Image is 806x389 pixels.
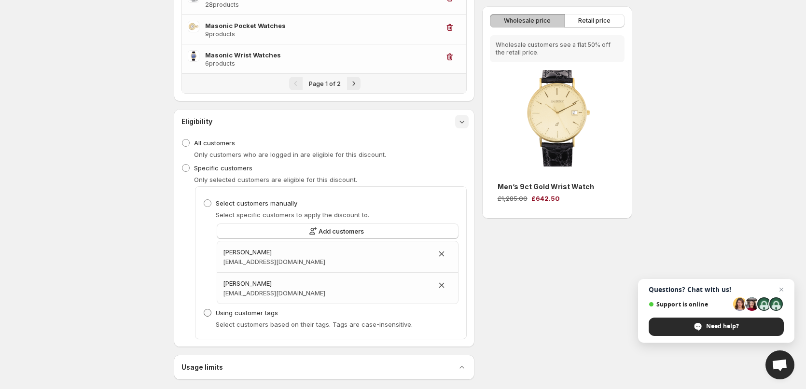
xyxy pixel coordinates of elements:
[309,80,341,87] span: Page 1 of 2
[181,117,212,126] h3: Eligibility
[223,247,431,257] h3: [PERSON_NAME]
[490,70,625,167] img: Men’s 9ct Gold Wrist Watch
[216,199,297,207] span: Select customers manually
[194,176,357,183] span: Only selected customers are eligible for this discount.
[564,14,625,28] button: Retail price
[504,17,551,25] span: Wholesale price
[223,278,431,288] h3: [PERSON_NAME]
[649,301,730,308] span: Support is online
[531,194,560,202] span: £642.50
[347,77,361,90] button: Next
[578,17,611,25] span: Retail price
[194,139,235,147] span: All customers
[194,151,386,158] span: Only customers who are logged in are eligible for this discount.
[223,288,431,298] h3: [EMAIL_ADDRESS][DOMAIN_NAME]
[490,14,565,28] button: Wholesale price
[194,164,252,172] span: Specific customers
[205,50,439,60] h3: Masonic Wrist Watches
[649,286,784,293] span: Questions? Chat with us!
[182,73,466,93] nav: Pagination
[216,320,413,328] span: Select customers based on their tags. Tags are case-insensitive.
[765,350,794,379] div: Open chat
[216,309,278,317] span: Using customer tags
[706,322,739,331] span: Need help?
[216,211,369,219] span: Select specific customers to apply the discount to.
[498,194,528,202] span: £1,285.00
[223,257,431,266] h3: [EMAIL_ADDRESS][DOMAIN_NAME]
[498,182,617,192] h3: Men’s 9ct Gold Wrist Watch
[181,362,223,372] h3: Usage limits
[776,284,787,295] span: Close chat
[205,30,439,38] h3: 9 products
[205,60,439,68] h3: 6 products
[649,318,784,336] div: Need help?
[217,223,459,239] button: Add customers
[205,21,439,30] h3: Masonic Pocket Watches
[205,1,439,9] h3: 28 products
[496,41,619,56] p: Wholesale customers see a flat 50% off the retail price.
[319,226,364,236] span: Add customers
